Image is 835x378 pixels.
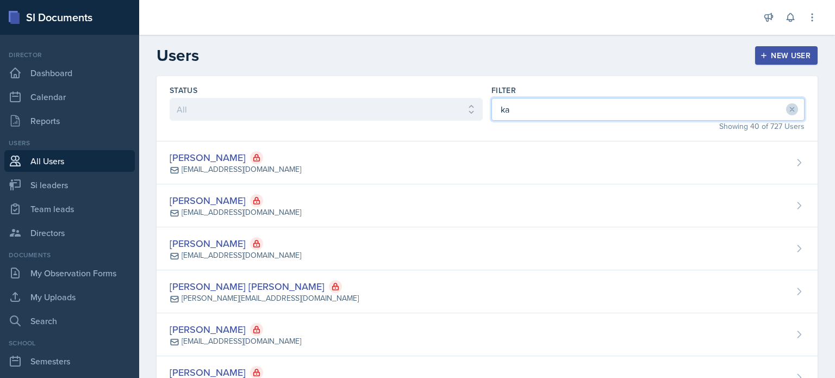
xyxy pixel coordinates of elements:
[4,338,135,348] div: School
[182,164,301,175] div: [EMAIL_ADDRESS][DOMAIN_NAME]
[4,286,135,308] a: My Uploads
[170,279,359,294] div: [PERSON_NAME] [PERSON_NAME]
[4,250,135,260] div: Documents
[157,270,818,313] a: [PERSON_NAME] [PERSON_NAME] [PERSON_NAME][EMAIL_ADDRESS][DOMAIN_NAME]
[4,150,135,172] a: All Users
[4,138,135,148] div: Users
[170,193,301,208] div: [PERSON_NAME]
[182,250,301,261] div: [EMAIL_ADDRESS][DOMAIN_NAME]
[762,51,811,60] div: New User
[4,262,135,284] a: My Observation Forms
[4,198,135,220] a: Team leads
[4,62,135,84] a: Dashboard
[182,293,359,304] div: [PERSON_NAME][EMAIL_ADDRESS][DOMAIN_NAME]
[157,46,199,65] h2: Users
[182,207,301,218] div: [EMAIL_ADDRESS][DOMAIN_NAME]
[4,110,135,132] a: Reports
[4,86,135,108] a: Calendar
[157,313,818,356] a: [PERSON_NAME] [EMAIL_ADDRESS][DOMAIN_NAME]
[4,50,135,60] div: Director
[491,121,805,132] div: Showing 40 of 727 Users
[4,174,135,196] a: Si leaders
[157,184,818,227] a: [PERSON_NAME] [EMAIL_ADDRESS][DOMAIN_NAME]
[4,350,135,372] a: Semesters
[4,222,135,244] a: Directors
[170,322,301,337] div: [PERSON_NAME]
[157,141,818,184] a: [PERSON_NAME] [EMAIL_ADDRESS][DOMAIN_NAME]
[157,227,818,270] a: [PERSON_NAME] [EMAIL_ADDRESS][DOMAIN_NAME]
[170,150,301,165] div: [PERSON_NAME]
[491,85,516,96] label: Filter
[755,46,818,65] button: New User
[4,310,135,332] a: Search
[491,98,805,121] input: Filter
[170,236,301,251] div: [PERSON_NAME]
[170,85,197,96] label: Status
[182,336,301,347] div: [EMAIL_ADDRESS][DOMAIN_NAME]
